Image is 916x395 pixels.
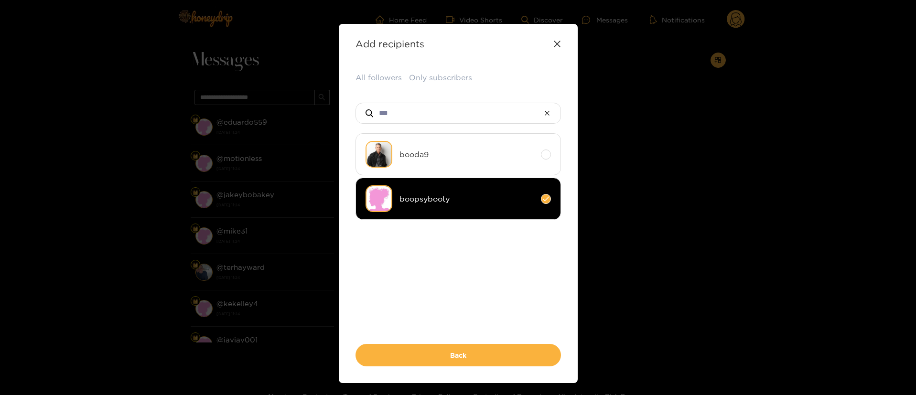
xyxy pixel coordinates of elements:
button: Back [356,344,561,366]
span: boopsybooty [399,193,534,204]
strong: Add recipients [356,38,424,49]
button: All followers [356,72,402,83]
span: booda9 [399,149,534,160]
button: Only subscribers [409,72,472,83]
img: no-avatar.png [366,185,392,212]
img: xocgr-male-model-photography-fort-lauderdale-0016.jpg [366,141,392,168]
